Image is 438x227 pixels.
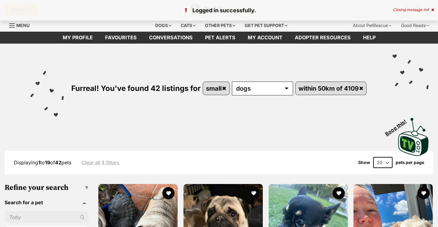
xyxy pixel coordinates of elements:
a: Pet alerts [199,32,242,44]
span: Menu [16,23,30,28]
button: favourite [417,187,430,199]
div: Dogs [151,19,176,32]
div: Other pets [201,19,239,32]
a: Help [357,32,382,44]
a: Favourites [99,32,143,44]
input: Toby [5,211,89,223]
h3: Refine your search [5,183,89,192]
a: Menu [9,19,34,30]
label: pets per page [396,160,424,165]
div: Get pet support [240,19,292,32]
a: Boop this! [398,112,429,157]
p: Logged in successfully. [6,6,432,14]
span: Boop this! [384,115,412,137]
strong: 19 [45,159,50,166]
strong: 1 [38,159,40,166]
div: Closing message in [393,8,434,12]
img: PetRescue TV logo [398,118,429,156]
a: small [203,82,229,95]
div: Good Reads [397,19,433,32]
a: Adopter resources [289,32,357,44]
header: Search for a pet [5,200,89,205]
strong: 42 [55,159,61,166]
span: Show [358,160,370,165]
a: Clear all 4 filters [81,160,120,165]
a: conversations [143,32,199,44]
button: favourite [332,187,345,199]
a: within 50km of 4109 [296,82,366,95]
span: Furreal! You've found 42 listings for [71,84,201,93]
span: Displaying to of pets [14,159,71,166]
a: My profile [57,32,99,44]
span: 4 [426,7,429,12]
div: About PetRescue [349,19,396,32]
button: favourite [247,187,260,199]
a: My account [242,32,289,44]
button: favourite [162,187,175,199]
div: Cats [176,19,200,32]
